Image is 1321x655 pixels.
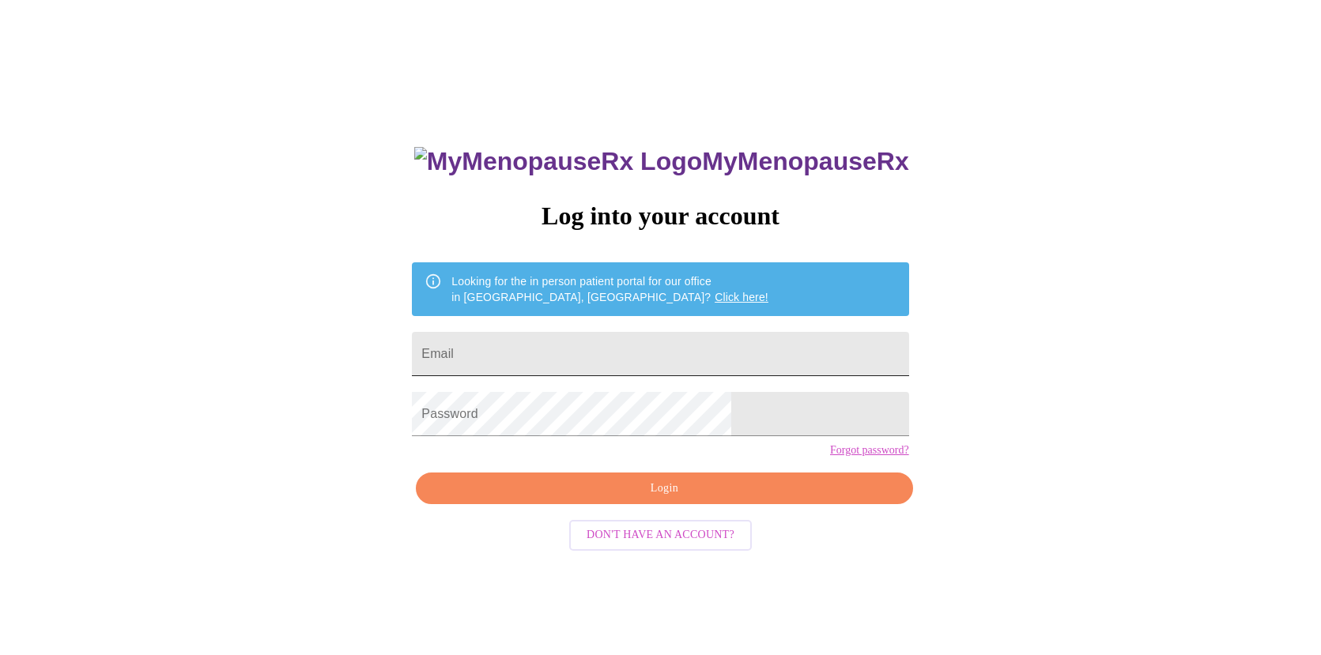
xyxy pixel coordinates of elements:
[434,479,894,499] span: Login
[412,201,908,231] h3: Log into your account
[565,527,756,540] a: Don't have an account?
[414,147,909,176] h3: MyMenopauseRx
[416,472,912,505] button: Login
[414,147,702,176] img: MyMenopauseRx Logo
[587,525,734,545] span: Don't have an account?
[569,520,752,551] button: Don't have an account?
[451,267,768,311] div: Looking for the in person patient portal for our office in [GEOGRAPHIC_DATA], [GEOGRAPHIC_DATA]?
[830,444,909,457] a: Forgot password?
[715,291,768,303] a: Click here!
